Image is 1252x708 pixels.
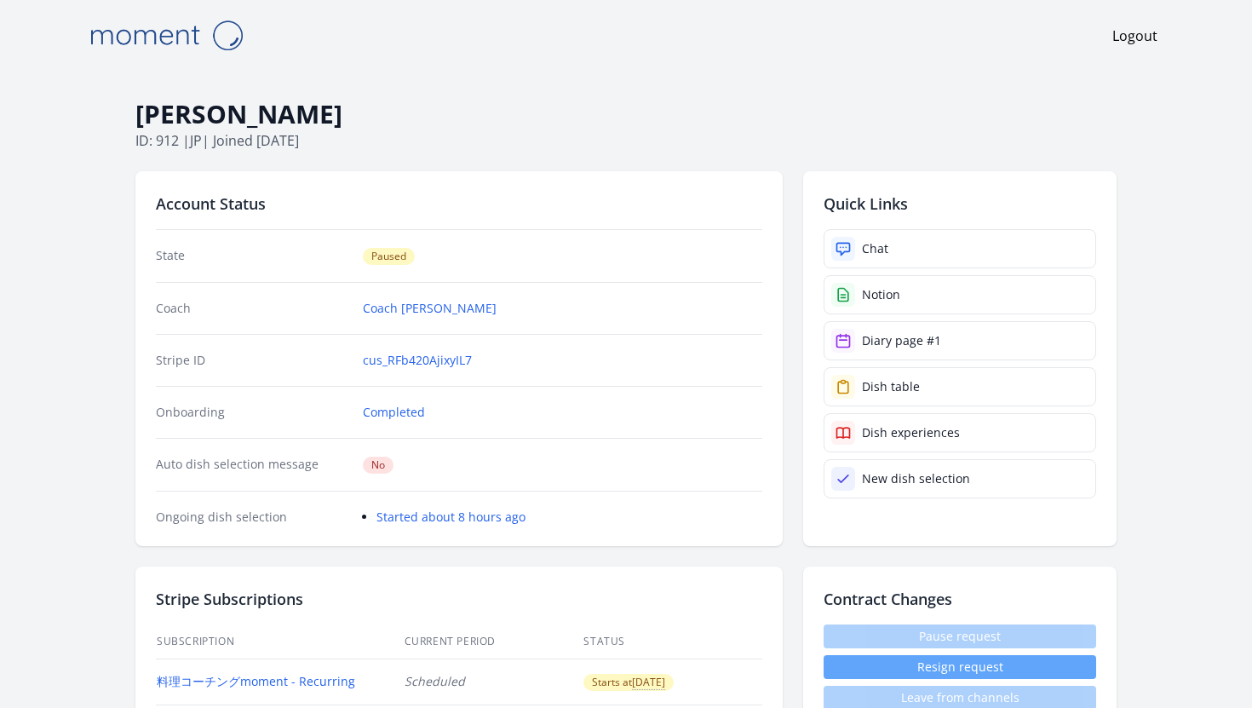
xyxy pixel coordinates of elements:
[156,509,349,526] dt: Ongoing dish selection
[405,673,465,689] span: Scheduled
[862,470,970,487] div: New dish selection
[824,655,1096,679] button: Resign request
[583,674,674,691] span: Starts at
[156,300,349,317] dt: Coach
[135,130,1117,151] p: ID: 912 | | Joined [DATE]
[363,300,497,317] a: Coach [PERSON_NAME]
[824,229,1096,268] a: Chat
[363,404,425,421] a: Completed
[156,247,349,265] dt: State
[824,367,1096,406] a: Dish table
[632,675,665,690] span: [DATE]
[862,332,941,349] div: Diary page #1
[363,352,472,369] a: cus_RFb420AjixyIL7
[135,98,1117,130] h1: [PERSON_NAME]
[824,459,1096,498] a: New dish selection
[404,625,583,659] th: Current Period
[824,587,1096,611] h2: Contract Changes
[824,413,1096,452] a: Dish experiences
[583,625,762,659] th: Status
[81,14,251,57] img: Moment
[824,192,1096,216] h2: Quick Links
[190,131,202,150] span: jp
[824,625,1096,648] span: Pause request
[862,424,960,441] div: Dish experiences
[156,456,349,474] dt: Auto dish selection message
[363,248,415,265] span: Paused
[156,587,762,611] h2: Stripe Subscriptions
[156,352,349,369] dt: Stripe ID
[862,240,888,257] div: Chat
[376,509,525,525] a: Started about 8 hours ago
[156,404,349,421] dt: Onboarding
[1112,26,1157,46] a: Logout
[862,286,900,303] div: Notion
[363,457,393,474] span: No
[632,676,665,689] button: [DATE]
[156,625,404,659] th: Subscription
[157,673,355,689] a: 料理コーチングmoment - Recurring
[824,321,1096,360] a: Diary page #1
[156,192,762,216] h2: Account Status
[862,378,920,395] div: Dish table
[824,275,1096,314] a: Notion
